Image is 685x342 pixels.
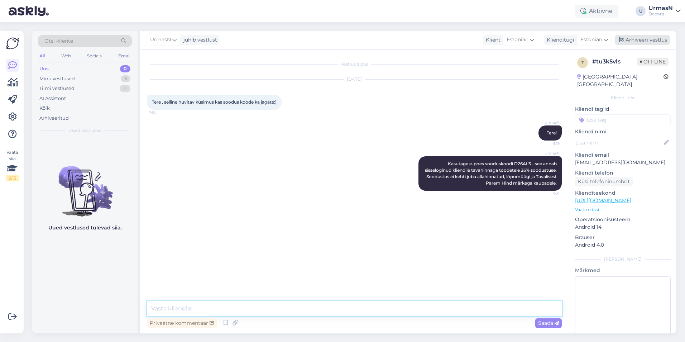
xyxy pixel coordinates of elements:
[648,11,673,17] div: Decora
[6,37,19,50] img: Askly Logo
[575,206,671,213] p: Vaata edasi ...
[120,65,130,72] div: 0
[648,5,673,11] div: UrmasN
[533,191,560,196] span: 9:21
[575,216,671,223] p: Operatsioonisüsteem
[39,65,49,72] div: Uus
[86,51,103,61] div: Socials
[538,320,559,326] span: Saada
[44,37,73,45] span: Otsi kliente
[575,223,671,231] p: Android 14
[120,85,130,92] div: 11
[147,76,562,82] div: [DATE]
[181,36,217,44] div: juhib vestlust
[580,36,602,44] span: Estonian
[6,175,19,181] div: 2 / 3
[575,159,671,166] p: [EMAIL_ADDRESS][DOMAIN_NAME]
[6,149,19,181] div: Vaata siia
[575,128,671,136] p: Kliendi nimi
[575,114,671,125] input: Lisa tag
[575,234,671,241] p: Brauser
[147,318,217,328] div: Privaatne kommentaar
[575,169,671,177] p: Kliendi telefon
[575,241,671,249] p: Android 4.0
[575,95,671,101] div: Kliendi info
[147,61,562,67] div: Vestlus algas
[581,60,584,65] span: t
[592,57,637,66] div: # tu3k5vls
[39,75,75,82] div: Minu vestlused
[39,105,50,112] div: Kõik
[483,36,500,44] div: Klient
[615,35,670,45] div: Arhiveeri vestlus
[575,189,671,197] p: Klienditeekond
[575,139,662,147] input: Lisa nimi
[39,85,75,92] div: Tiimi vestlused
[636,6,646,16] div: U
[547,130,557,136] span: Tere!
[533,141,560,146] span: 9:19
[575,105,671,113] p: Kliendi tag'id
[38,51,46,61] div: All
[507,36,528,44] span: Estonian
[152,99,277,105] span: Tere , selline huvitav küsimus kas soodus koode ka jagate:)
[544,36,574,44] div: Klienditugi
[575,177,633,186] div: Küsi telefoninumbrit
[39,95,66,102] div: AI Assistent
[117,51,132,61] div: Email
[575,256,671,262] div: [PERSON_NAME]
[637,58,669,66] span: Offline
[68,127,102,134] span: Uued vestlused
[425,161,558,186] span: Kasutage e-poes sooduskoodi D26AL3 - see annab sisseloginud kliendile tavahinnaga toodetele 26% s...
[39,115,69,122] div: Arhiveeritud
[60,51,72,61] div: Web
[575,197,631,204] a: [URL][DOMAIN_NAME]
[48,224,122,232] p: Uued vestlused tulevad siia.
[575,267,671,274] p: Märkmed
[648,5,681,17] a: UrmasNDecora
[575,151,671,159] p: Kliendi email
[32,153,138,218] img: No chats
[575,5,618,18] div: Aktiivne
[533,120,560,125] span: UrmasN
[533,151,560,156] span: UrmasN
[149,110,176,115] span: 7:54
[150,36,171,44] span: UrmasN
[577,73,664,88] div: [GEOGRAPHIC_DATA], [GEOGRAPHIC_DATA]
[121,75,130,82] div: 3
